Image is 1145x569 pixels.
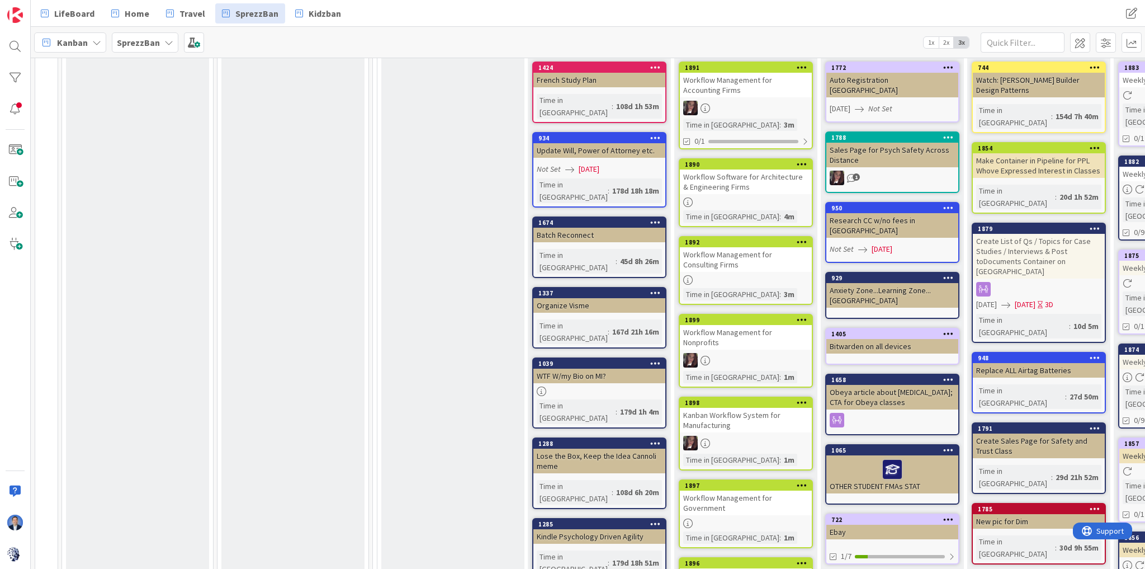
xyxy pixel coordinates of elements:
[831,204,958,212] div: 950
[608,557,609,569] span: :
[973,504,1105,529] div: 1785New pic for Dim
[981,32,1064,53] input: Quick Filter...
[954,37,969,48] span: 3x
[680,237,812,247] div: 1892
[972,142,1106,214] a: 1854Make Container in Pipeline for PPL Whove Expressed Interest in ClassesTime in [GEOGRAPHIC_DAT...
[680,159,812,194] div: 1890Workflow Software for Architecture & Engineering Firms
[826,63,958,73] div: 1772
[973,63,1105,73] div: 744
[694,135,705,147] span: 0/1
[680,481,812,515] div: 1897Workflow Management for Government
[532,438,666,509] a: 1288Lose the Box, Keep the Idea Cannoli memeTime in [GEOGRAPHIC_DATA]:108d 6h 20m
[1045,299,1053,311] div: 3D
[533,439,665,449] div: 1288
[683,288,779,300] div: Time in [GEOGRAPHIC_DATA]
[609,326,662,338] div: 167d 21h 16m
[685,559,812,567] div: 1896
[976,104,1051,129] div: Time in [GEOGRAPHIC_DATA]
[538,134,665,142] div: 934
[683,371,779,383] div: Time in [GEOGRAPHIC_DATA]
[841,551,851,562] span: 1/7
[1057,191,1101,203] div: 20d 1h 52m
[538,520,665,528] div: 1285
[826,329,958,339] div: 1405
[1053,110,1101,123] div: 154d 7h 40m
[976,185,1055,209] div: Time in [GEOGRAPHIC_DATA]
[826,133,958,167] div: 1788Sales Page for Psych Safety Across Distance
[826,73,958,97] div: Auto Registration [GEOGRAPHIC_DATA]
[781,371,797,383] div: 1m
[538,289,665,297] div: 1337
[1015,299,1035,311] span: [DATE]
[972,422,1106,494] a: 1791Create Sales Page for Safety and Trust ClassTime in [GEOGRAPHIC_DATA]:29d 21h 52m
[679,158,813,227] a: 1890Workflow Software for Architecture & Engineering FirmsTime in [GEOGRAPHIC_DATA]:4m
[826,445,958,455] div: 1065
[973,143,1105,178] div: 1854Make Container in Pipeline for PPL Whove Expressed Interest in Classes
[683,532,779,544] div: Time in [GEOGRAPHIC_DATA]
[826,455,958,493] div: OTHER STUDENT FMAs STAT
[1057,542,1101,554] div: 30d 9h 55m
[538,64,665,72] div: 1424
[826,515,958,539] div: 722Ebay
[309,7,341,20] span: Kidzban
[685,482,812,490] div: 1897
[830,103,850,115] span: [DATE]
[680,159,812,170] div: 1890
[939,37,954,48] span: 2x
[826,171,958,185] div: TD
[1067,391,1101,403] div: 27d 50m
[872,243,892,255] span: [DATE]
[825,62,959,123] a: 1772Auto Registration [GEOGRAPHIC_DATA][DATE]Not Set
[617,255,662,267] div: 45d 8h 26m
[537,319,608,344] div: Time in [GEOGRAPHIC_DATA]
[1055,542,1057,554] span: :
[978,64,1105,72] div: 744
[680,436,812,450] div: TD
[830,244,854,254] i: Not Set
[537,164,561,174] i: Not Set
[781,532,797,544] div: 1m
[680,170,812,194] div: Workflow Software for Architecture & Engineering Firms
[976,314,1069,338] div: Time in [GEOGRAPHIC_DATA]
[680,398,812,432] div: 1898Kanban Workflow System for Manufacturing
[57,36,88,49] span: Kanban
[831,64,958,72] div: 1772
[781,210,797,223] div: 4m
[215,3,285,23] a: SprezzBan
[680,237,812,272] div: 1892Workflow Management for Consulting Firms
[533,143,665,158] div: Update Will, Power of Attorney etc.
[831,376,958,384] div: 1658
[533,288,665,298] div: 1337
[978,144,1105,152] div: 1854
[533,218,665,228] div: 1674
[781,119,797,131] div: 3m
[826,375,958,410] div: 1658Obeya article about [MEDICAL_DATA]; CTA for Obeya classes
[683,353,698,368] img: TD
[533,369,665,383] div: WTF W/my Bio on MI?
[973,434,1105,458] div: Create Sales Page for Safety and Trust Class
[54,7,94,20] span: LifeBoard
[1051,110,1053,123] span: :
[1053,471,1101,483] div: 29d 21h 52m
[826,515,958,525] div: 722
[826,445,958,493] div: 1065OTHER STUDENT FMAs STAT
[679,62,813,149] a: 1891Workflow Management for Accounting FirmsTDTime in [GEOGRAPHIC_DATA]:3m0/1
[826,375,958,385] div: 1658
[826,203,958,238] div: 950Research CC w/no fees in [GEOGRAPHIC_DATA]
[579,163,599,175] span: [DATE]
[831,446,958,454] div: 1065
[288,3,348,23] a: Kidzban
[685,316,812,324] div: 1899
[1134,227,1144,238] span: 0/9
[609,185,662,197] div: 178d 18h 18m
[825,272,959,319] a: 929Anxiety Zone...Learning Zone...[GEOGRAPHIC_DATA]
[117,37,160,48] b: SprezzBan
[533,73,665,87] div: French Study Plan
[680,481,812,491] div: 1897
[976,299,997,311] span: [DATE]
[978,354,1105,362] div: 948
[680,315,812,350] div: 1899Workflow Management for Nonprofits
[825,514,959,565] a: 722Ebay1/7
[976,465,1051,490] div: Time in [GEOGRAPHIC_DATA]
[683,454,779,466] div: Time in [GEOGRAPHIC_DATA]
